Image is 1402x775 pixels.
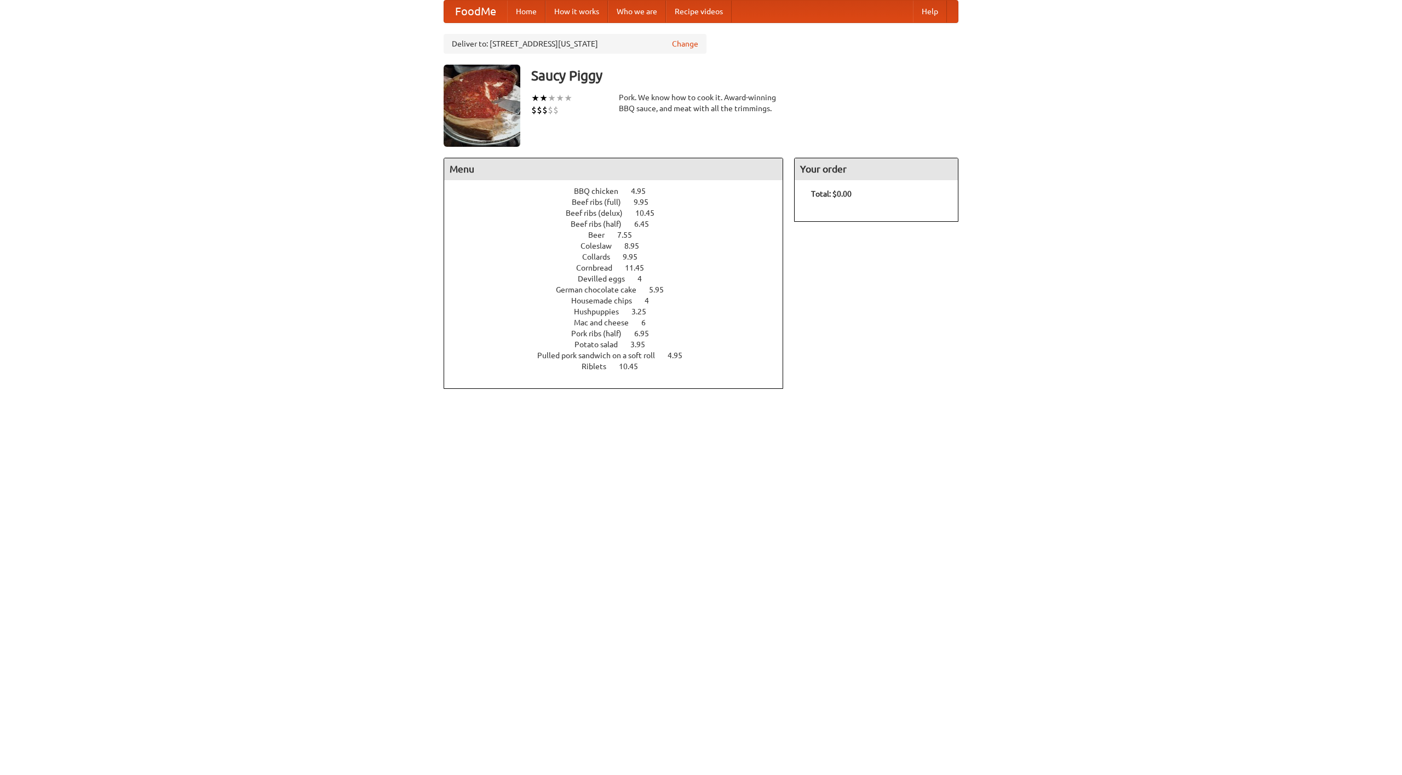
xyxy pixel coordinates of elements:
span: 6.45 [634,220,660,228]
a: Collards 9.95 [582,252,658,261]
span: German chocolate cake [556,285,647,294]
span: Beef ribs (half) [571,220,633,228]
li: ★ [564,92,572,104]
span: 6 [641,318,657,327]
span: Beef ribs (full) [572,198,632,206]
span: Mac and cheese [574,318,640,327]
span: BBQ chicken [574,187,629,196]
span: 3.95 [630,340,656,349]
li: $ [553,104,559,116]
span: Beer [588,231,616,239]
a: Coleslaw 8.95 [581,242,659,250]
span: Pork ribs (half) [571,329,633,338]
li: ★ [539,92,548,104]
a: Pork ribs (half) 6.95 [571,329,669,338]
span: Potato salad [574,340,629,349]
li: ★ [531,92,539,104]
span: 11.45 [625,263,655,272]
h4: Menu [444,158,783,180]
span: 6.95 [634,329,660,338]
a: Help [913,1,947,22]
h3: Saucy Piggy [531,65,958,87]
a: Potato salad 3.95 [574,340,665,349]
h4: Your order [795,158,958,180]
span: 5.95 [649,285,675,294]
img: angular.jpg [444,65,520,147]
li: $ [537,104,542,116]
a: FoodMe [444,1,507,22]
a: Change [672,38,698,49]
span: Hushpuppies [574,307,630,316]
li: $ [542,104,548,116]
a: Beef ribs (delux) 10.45 [566,209,675,217]
a: Cornbread 11.45 [576,263,664,272]
span: Beef ribs (delux) [566,209,634,217]
span: 3.25 [631,307,657,316]
span: 4.95 [668,351,693,360]
li: ★ [548,92,556,104]
span: 9.95 [623,252,648,261]
li: ★ [556,92,564,104]
li: $ [531,104,537,116]
span: 10.45 [635,209,665,217]
span: 7.55 [617,231,643,239]
span: 4.95 [631,187,657,196]
a: BBQ chicken 4.95 [574,187,666,196]
span: Housemade chips [571,296,643,305]
div: Pork. We know how to cook it. Award-winning BBQ sauce, and meat with all the trimmings. [619,92,783,114]
a: Pulled pork sandwich on a soft roll 4.95 [537,351,703,360]
span: 4 [637,274,653,283]
a: German chocolate cake 5.95 [556,285,684,294]
a: Housemade chips 4 [571,296,669,305]
span: Coleslaw [581,242,623,250]
a: Mac and cheese 6 [574,318,666,327]
a: Recipe videos [666,1,732,22]
span: Riblets [582,362,617,371]
span: Cornbread [576,263,623,272]
a: Hushpuppies 3.25 [574,307,666,316]
a: Home [507,1,545,22]
a: Riblets 10.45 [582,362,658,371]
span: 8.95 [624,242,650,250]
span: 4 [645,296,660,305]
span: 9.95 [634,198,659,206]
span: Collards [582,252,621,261]
a: Beef ribs (half) 6.45 [571,220,669,228]
span: Devilled eggs [578,274,636,283]
a: How it works [545,1,608,22]
div: Deliver to: [STREET_ADDRESS][US_STATE] [444,34,706,54]
a: Beef ribs (full) 9.95 [572,198,669,206]
span: 10.45 [619,362,649,371]
a: Who we are [608,1,666,22]
span: Pulled pork sandwich on a soft roll [537,351,666,360]
b: Total: $0.00 [811,190,852,198]
a: Beer 7.55 [588,231,652,239]
li: $ [548,104,553,116]
a: Devilled eggs 4 [578,274,662,283]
